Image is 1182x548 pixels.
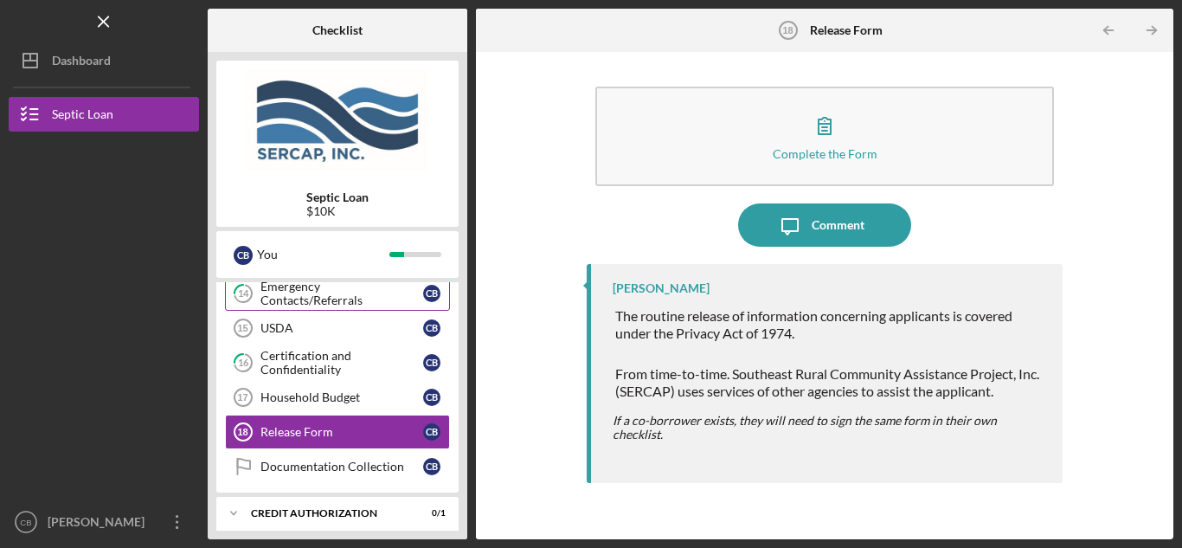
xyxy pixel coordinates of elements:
[52,97,113,136] div: Septic Loan
[238,288,249,300] tspan: 14
[613,413,997,442] em: If a co-borrower exists, they will need to sign the same form in their own checklist.
[238,358,249,369] tspan: 16
[9,43,199,78] button: Dashboard
[251,508,402,519] div: CREDIT AUTHORIZATION
[773,147,877,160] div: Complete the Form
[52,43,111,82] div: Dashboard
[306,204,369,218] div: $10K
[423,319,440,337] div: C B
[782,25,793,35] tspan: 18
[414,508,446,519] div: 0 / 1
[225,276,450,311] a: 14Emergency Contacts/ReferralsCB
[225,345,450,380] a: 16Certification and ConfidentialityCB
[9,505,199,539] button: CB[PERSON_NAME]
[260,460,423,474] div: Documentation Collection
[257,240,389,269] div: You
[738,203,911,247] button: Comment
[9,97,199,132] button: Septic Loan
[20,518,31,527] text: CB
[423,389,440,406] div: C B
[423,354,440,371] div: C B
[423,423,440,441] div: C B
[615,365,1039,399] span: From time-to-time. Southeast Rural Community Assistance Project, Inc. (SERCAP) uses services of o...
[237,392,247,403] tspan: 17
[312,23,363,37] b: Checklist
[595,87,1054,186] button: Complete the Form
[260,321,423,335] div: USDA
[260,349,423,377] div: Certification and Confidentiality
[43,505,156,544] div: [PERSON_NAME]
[216,69,459,173] img: Product logo
[234,246,253,265] div: C B
[225,449,450,484] a: Documentation CollectionCB
[615,307,1012,341] span: The routine release of information concerning applicants is covered under the Privacy Act of 1974.
[423,285,440,302] div: C B
[306,190,369,204] b: Septic Loan
[225,415,450,449] a: 18Release FormCB
[260,280,423,307] div: Emergency Contacts/Referrals
[237,427,247,437] tspan: 18
[423,458,440,475] div: C B
[613,281,710,295] div: [PERSON_NAME]
[810,23,883,37] b: Release Form
[260,390,423,404] div: Household Budget
[225,311,450,345] a: 15USDACB
[225,380,450,415] a: 17Household BudgetCB
[260,425,423,439] div: Release Form
[237,323,247,333] tspan: 15
[812,203,864,247] div: Comment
